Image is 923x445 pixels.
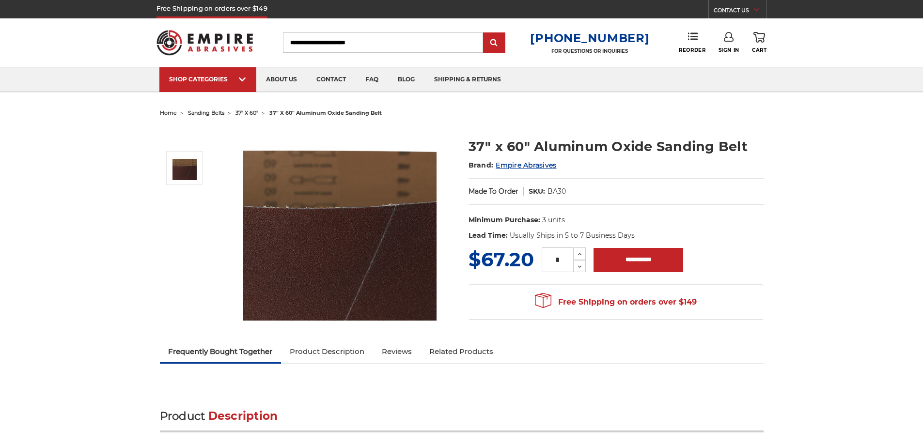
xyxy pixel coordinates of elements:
[356,67,388,92] a: faq
[243,127,437,321] img: 37" x 60" Aluminum Oxide Sanding Belt
[485,33,504,53] input: Submit
[529,186,545,197] dt: SKU:
[469,230,508,241] dt: Lead Time:
[469,137,764,156] h1: 37" x 60" Aluminum Oxide Sanding Belt
[535,292,697,312] span: Free Shipping on orders over $149
[469,215,540,225] dt: Minimum Purchase:
[714,5,767,18] a: CONTACT US
[421,341,502,362] a: Related Products
[469,187,518,196] span: Made To Order
[307,67,356,92] a: contact
[542,215,565,225] dd: 3 units
[469,161,494,169] span: Brand:
[160,409,205,423] span: Product
[156,24,253,61] img: Empire Abrasives
[373,341,421,362] a: Reviews
[752,47,767,53] span: Cart
[469,247,534,271] span: $67.20
[188,109,224,116] a: sanding belts
[388,67,424,92] a: blog
[256,67,307,92] a: about us
[548,186,566,197] dd: BA30
[496,161,556,169] a: Empire Abrasives
[530,31,649,45] a: [PHONE_NUMBER]
[679,32,705,53] a: Reorder
[172,156,197,180] img: 37" x 60" Aluminum Oxide Sanding Belt
[530,48,649,54] p: FOR QUESTIONS OR INQUIRIES
[269,109,382,116] span: 37" x 60" aluminum oxide sanding belt
[679,47,705,53] span: Reorder
[752,32,767,53] a: Cart
[719,47,739,53] span: Sign In
[510,230,635,241] dd: Usually Ships in 5 to 7 Business Days
[160,341,282,362] a: Frequently Bought Together
[424,67,511,92] a: shipping & returns
[235,109,258,116] a: 37" x 60"
[169,76,247,83] div: SHOP CATEGORIES
[281,341,373,362] a: Product Description
[160,109,177,116] a: home
[208,409,278,423] span: Description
